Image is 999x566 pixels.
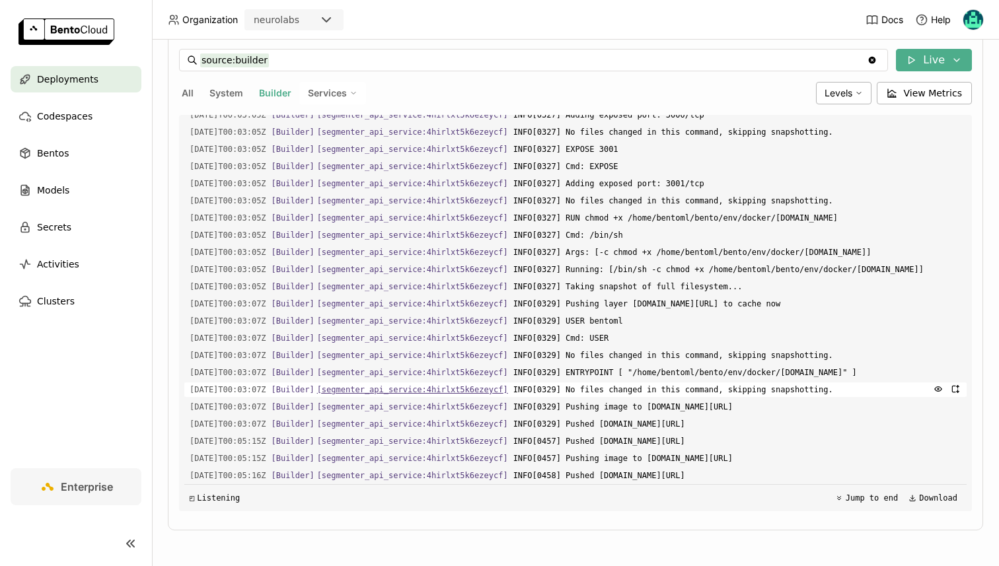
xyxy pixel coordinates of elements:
button: Download [905,490,961,506]
span: INFO[0327] No files changed in this command, skipping snapshotting. [513,125,961,139]
div: Help [915,13,951,26]
span: 2025-08-20T00:03:05.468Z [190,279,266,294]
span: Services [308,87,347,99]
span: INFO[0327] Args: [-c chmod +x /home/bentoml/bento/env/docker/[DOMAIN_NAME]] [513,245,961,260]
a: Bentos [11,140,141,166]
span: [Builder] [272,282,314,291]
span: [Builder] [272,110,314,120]
span: 2025-08-20T00:05:15.358Z [190,434,266,448]
div: Services [299,82,366,104]
span: [Builder] [272,454,314,463]
span: [segmenter_api_service:4hirlxt5k6ezeycf] [317,248,508,257]
span: [segmenter_api_service:4hirlxt5k6ezeycf] [317,145,508,154]
span: System [209,87,243,98]
a: Activities [11,251,141,277]
span: 2025-08-20T00:05:16.484Z [190,468,266,483]
span: Secrets [37,219,71,235]
span: INFO[0329] No files changed in this command, skipping snapshotting. [513,382,961,397]
span: [Builder] [272,419,314,429]
span: 2025-08-20T00:03:07.147Z [190,400,266,414]
span: [segmenter_api_service:4hirlxt5k6ezeycf] [317,402,508,411]
span: View Metrics [904,87,963,100]
a: Models [11,177,141,203]
span: Help [931,14,951,26]
button: System [207,85,246,102]
div: neurolabs [254,13,299,26]
span: Builder [259,87,291,98]
button: View Metrics [877,82,973,104]
input: Selected neurolabs. [301,14,302,27]
span: ◰ [190,493,194,503]
span: INFO[0329] Pushing image to [DOMAIN_NAME][URL] [513,400,961,414]
span: INFO[0327] Taking snapshot of full filesystem... [513,279,961,294]
a: Secrets [11,214,141,240]
img: logo [18,18,114,45]
span: 2025-08-20T00:03:05.465Z [190,159,266,174]
span: INFO[0457] Pushed [DOMAIN_NAME][URL] [513,434,961,448]
span: INFO[0327] EXPOSE 3001 [513,142,961,157]
span: Clusters [37,293,75,309]
span: [Builder] [272,179,314,188]
span: 2025-08-20T00:03:05.465Z [190,228,266,242]
span: INFO[0327] Cmd: EXPOSE [513,159,961,174]
span: [Builder] [272,334,314,343]
span: [segmenter_api_service:4hirlxt5k6ezeycf] [317,437,508,446]
span: 2025-08-20T00:03:07.027Z [190,314,266,328]
span: [Builder] [272,351,314,360]
span: [Builder] [272,402,314,411]
div: Listening [190,493,240,503]
span: INFO[0329] Pushed [DOMAIN_NAME][URL] [513,417,961,431]
span: Organization [182,14,238,26]
span: [Builder] [272,162,314,171]
span: Deployments [37,71,98,87]
span: 2025-08-20T00:03:07.027Z [190,331,266,345]
button: Builder [256,85,294,102]
div: Levels [816,82,871,104]
span: [segmenter_api_service:4hirlxt5k6ezeycf] [317,385,508,394]
span: 2025-08-20T00:03:07.077Z [190,365,266,380]
span: [Builder] [272,316,314,326]
span: INFO[0327] Adding exposed port: 3001/tcp [513,176,961,191]
span: 2025-08-20T00:05:15.445Z [190,451,266,466]
button: All [179,85,196,102]
input: Search [200,50,867,71]
span: [segmenter_api_service:4hirlxt5k6ezeycf] [317,282,508,291]
span: 2025-08-20T00:03:05.416Z [190,108,266,122]
span: [segmenter_api_service:4hirlxt5k6ezeycf] [317,179,508,188]
span: [segmenter_api_service:4hirlxt5k6ezeycf] [317,230,508,240]
a: Docs [866,13,903,26]
span: [segmenter_api_service:4hirlxt5k6ezeycf] [317,213,508,223]
svg: Clear value [867,55,877,65]
span: INFO[0329] USER bentoml [513,314,961,328]
span: Activities [37,256,79,272]
span: 2025-08-20T00:03:05.466Z [190,262,266,277]
span: INFO[0327] Running: [/bin/sh -c chmod +x /home/bentoml/bento/env/docker/[DOMAIN_NAME]] [513,262,961,277]
span: [Builder] [272,471,314,480]
span: [Builder] [272,437,314,446]
span: INFO[0329] ENTRYPOINT [ "/home/bentoml/bento/env/docker/[DOMAIN_NAME]" ] [513,365,961,380]
span: 2025-08-20T00:03:05.465Z [190,176,266,191]
span: Enterprise [61,480,113,493]
span: [Builder] [272,145,314,154]
span: All [182,87,194,98]
span: [segmenter_api_service:4hirlxt5k6ezeycf] [317,351,508,360]
span: [segmenter_api_service:4hirlxt5k6ezeycf] [317,471,508,480]
span: 2025-08-20T00:03:05.465Z [190,245,266,260]
span: INFO[0458] Pushed [DOMAIN_NAME][URL] [513,468,961,483]
span: Codespaces [37,108,92,124]
a: Deployments [11,66,141,92]
span: INFO[0457] Pushing image to [DOMAIN_NAME][URL] [513,451,961,466]
span: [Builder] [272,385,314,394]
span: [Builder] [272,196,314,205]
a: Enterprise [11,468,141,505]
span: [segmenter_api_service:4hirlxt5k6ezeycf] [317,454,508,463]
span: 2025-08-20T00:03:07.933Z [190,417,266,431]
span: INFO[0327] Adding exposed port: 3000/tcp [513,108,961,122]
span: 2025-08-20T00:03:05.465Z [190,194,266,208]
span: INFO[0327] RUN chmod +x /home/bentoml/bento/env/docker/[DOMAIN_NAME] [513,211,961,225]
span: Bentos [37,145,69,161]
span: [Builder] [272,265,314,274]
span: [Builder] [272,230,314,240]
span: 2025-08-20T00:03:07.077Z [190,348,266,363]
button: Jump to end [831,490,902,506]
